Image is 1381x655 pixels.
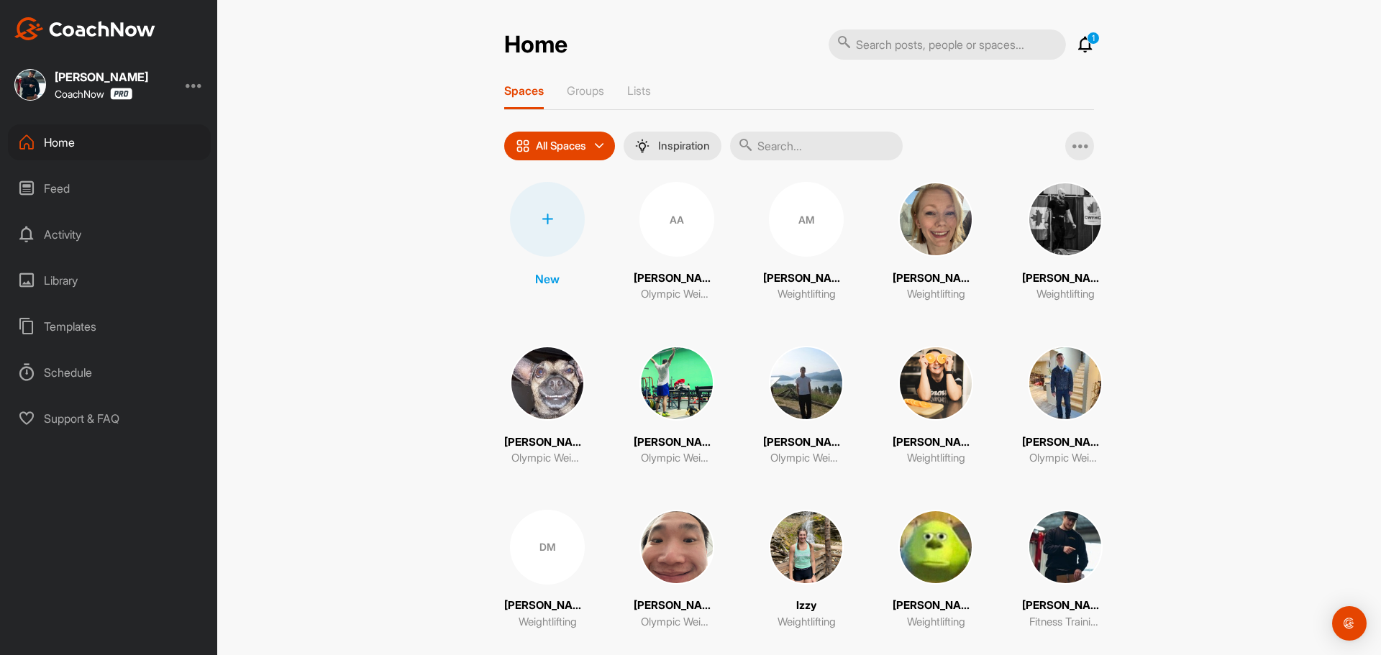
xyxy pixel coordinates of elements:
p: Weightlifting [778,286,836,303]
a: [PERSON_NAME]Olympic Weightlifting [504,346,591,467]
p: [PERSON_NAME] [1022,434,1108,451]
div: Schedule [8,354,211,390]
p: Olympic Weightlifting [641,450,713,467]
p: [PERSON_NAME] [504,597,591,614]
p: [PERSON_NAME] [763,270,849,287]
p: Olympic Weightlifting [641,614,713,631]
a: DM[PERSON_NAME]Weightlifting [504,510,591,631]
img: menuIcon [635,139,650,153]
img: CoachNow [14,17,155,40]
img: CoachNow Pro [110,88,132,100]
a: [PERSON_NAME]Weightlifting [893,182,979,303]
a: [PERSON_NAME]Fitness Training [1022,510,1108,631]
a: [PERSON_NAME]Olympic Weightlifting [763,346,849,467]
img: square_95fba3cb0f8fd9ebb92306c3257eac87.jpg [14,69,46,101]
div: AA [639,182,714,257]
p: Olympic Weightlifting [511,450,583,467]
div: Activity [8,216,211,252]
a: [PERSON_NAME]Weightlifting [1022,182,1108,303]
p: 1 [1087,32,1100,45]
p: Weightlifting [907,450,965,467]
p: [PERSON_NAME] [893,597,979,614]
div: Open Intercom Messenger [1332,606,1367,641]
img: square_85b68bfd588312835de83f9054282019.jpg [1028,182,1103,257]
p: New [535,270,560,288]
img: square_d352f567a67d21411cea55a2e520b62b.jpg [898,346,973,421]
div: Library [8,262,211,298]
p: Weightlifting [1036,286,1095,303]
p: Fitness Training [1029,614,1101,631]
p: [PERSON_NAME] [634,597,720,614]
div: Support & FAQ [8,400,211,436]
p: All Spaces [536,140,586,152]
a: [PERSON_NAME]Weightlifting [893,346,979,467]
p: Olympic Weightlifting [641,286,713,303]
p: Weightlifting [778,614,836,631]
img: square_217b07076276fbe519ee1a495cfe3c9b.jpg [639,510,714,585]
div: Home [8,124,211,160]
p: [PERSON_NAME] [1022,597,1108,614]
p: Lists [627,83,651,98]
div: AM [769,182,844,257]
p: Olympic Weightlifting [770,450,842,467]
div: CoachNow [55,88,132,100]
img: square_6f6cad0cfa02983be537e2cc26baa366.jpg [898,182,973,257]
p: [PERSON_NAME] [1022,270,1108,287]
p: Spaces [504,83,544,98]
img: square_81325ddfc1d0623b5aa3666c3c46d7a7.jpg [639,346,714,421]
p: [PERSON_NAME] [893,270,979,287]
p: [PERSON_NAME] [763,434,849,451]
h2: Home [504,31,568,59]
p: Groups [567,83,604,98]
p: [PERSON_NAME] [634,434,720,451]
img: square_6c5c5b10455de9ca8e952cbadcb2c7c7.jpg [769,346,844,421]
img: square_94bcd3c0431310b87e38054c8f243ed4.jpg [1028,346,1103,421]
p: Weightlifting [907,286,965,303]
img: square_95fba3cb0f8fd9ebb92306c3257eac87.jpg [1028,510,1103,585]
img: square_4c3400ce35ca74250fe467f0cd0c1845.jpg [898,510,973,585]
p: Izzy [796,597,816,614]
p: Weightlifting [519,614,577,631]
img: square_3452a179479bbce7e2491f3b0f43b992.jpg [510,346,585,421]
a: AA[PERSON_NAME]Olympic Weightlifting [634,182,720,303]
img: icon [516,139,530,153]
a: [PERSON_NAME]Olympic Weightlifting [634,346,720,467]
p: Olympic Weightlifting [1029,450,1101,467]
p: [PERSON_NAME] [893,434,979,451]
div: Templates [8,308,211,344]
a: AM[PERSON_NAME]Weightlifting [763,182,849,303]
div: Feed [8,170,211,206]
div: DM [510,510,585,585]
img: square_2d2617882770c612992a346bd8beb571.jpg [769,510,844,585]
input: Search posts, people or spaces... [829,29,1066,60]
a: [PERSON_NAME]Olympic Weightlifting [634,510,720,631]
a: [PERSON_NAME]Weightlifting [893,510,979,631]
p: Inspiration [658,140,710,152]
input: Search... [730,132,903,160]
p: [PERSON_NAME] [504,434,591,451]
p: Weightlifting [907,614,965,631]
a: [PERSON_NAME]Olympic Weightlifting [1022,346,1108,467]
div: [PERSON_NAME] [55,71,148,83]
a: IzzyWeightlifting [763,510,849,631]
p: [PERSON_NAME] [634,270,720,287]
